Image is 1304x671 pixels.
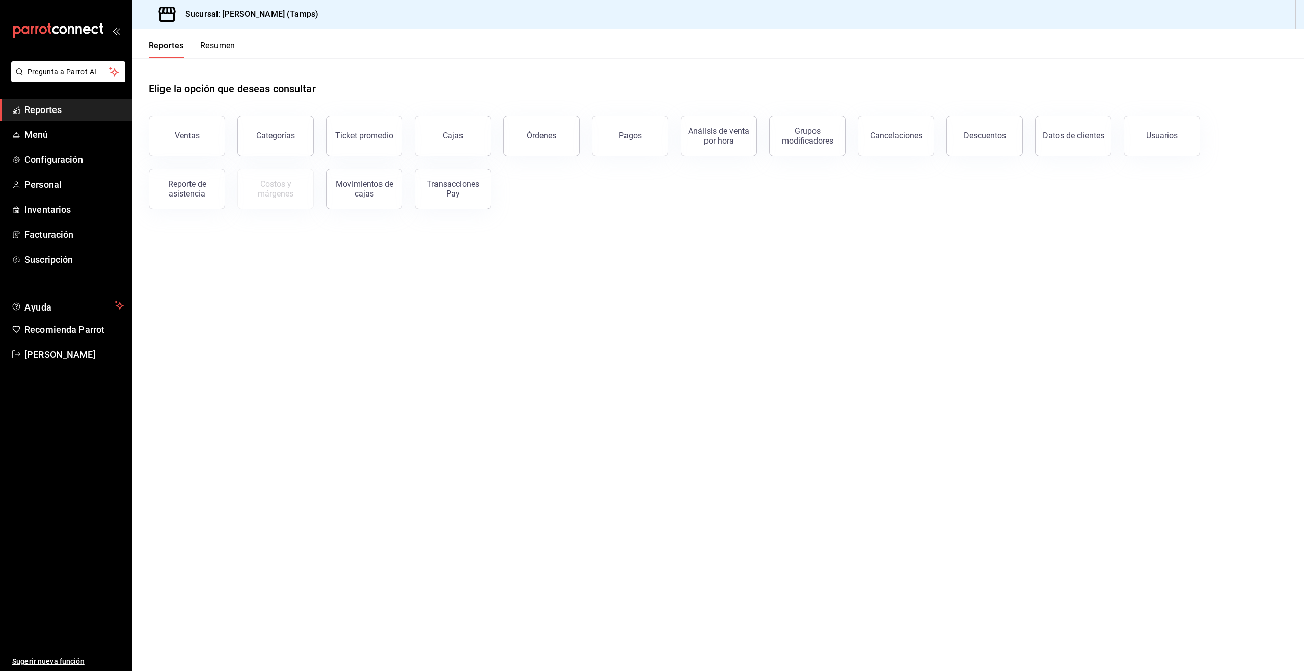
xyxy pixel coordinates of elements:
span: [PERSON_NAME] [24,348,124,361]
span: Recomienda Parrot [24,323,124,337]
button: Pregunta a Parrot AI [11,61,125,82]
div: Costos y márgenes [244,179,307,199]
button: Resumen [200,41,235,58]
div: Pagos [619,131,642,141]
button: Categorías [237,116,314,156]
span: Reportes [24,103,124,117]
div: Análisis de venta por hora [687,126,750,146]
div: navigation tabs [149,41,235,58]
div: Ticket promedio [335,131,393,141]
span: Inventarios [24,203,124,216]
button: Ventas [149,116,225,156]
div: Cajas [443,131,463,141]
h3: Sucursal: [PERSON_NAME] (Tamps) [177,8,318,20]
div: Grupos modificadores [776,126,839,146]
span: Sugerir nueva función [12,656,124,667]
button: Cancelaciones [858,116,934,156]
button: Reportes [149,41,184,58]
button: Transacciones Pay [415,169,491,209]
div: Categorías [256,131,295,141]
button: Descuentos [946,116,1023,156]
span: Menú [24,128,124,142]
div: Datos de clientes [1043,131,1104,141]
button: Cajas [415,116,491,156]
div: Órdenes [527,131,556,141]
span: Personal [24,178,124,191]
span: Suscripción [24,253,124,266]
button: Pagos [592,116,668,156]
span: Configuración [24,153,124,166]
button: Grupos modificadores [769,116,846,156]
div: Transacciones Pay [421,179,484,199]
div: Descuentos [964,131,1006,141]
button: Movimientos de cajas [326,169,402,209]
button: Ticket promedio [326,116,402,156]
span: Facturación [24,228,124,241]
div: Reporte de asistencia [155,179,219,199]
div: Movimientos de cajas [333,179,396,199]
button: Análisis de venta por hora [681,116,757,156]
span: Pregunta a Parrot AI [28,67,110,77]
h1: Elige la opción que deseas consultar [149,81,316,96]
button: Contrata inventarios para ver este reporte [237,169,314,209]
div: Usuarios [1146,131,1178,141]
button: Órdenes [503,116,580,156]
a: Pregunta a Parrot AI [7,74,125,85]
div: Cancelaciones [870,131,922,141]
button: Datos de clientes [1035,116,1111,156]
div: Ventas [175,131,200,141]
button: open_drawer_menu [112,26,120,35]
button: Reporte de asistencia [149,169,225,209]
button: Usuarios [1124,116,1200,156]
span: Ayuda [24,299,111,312]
